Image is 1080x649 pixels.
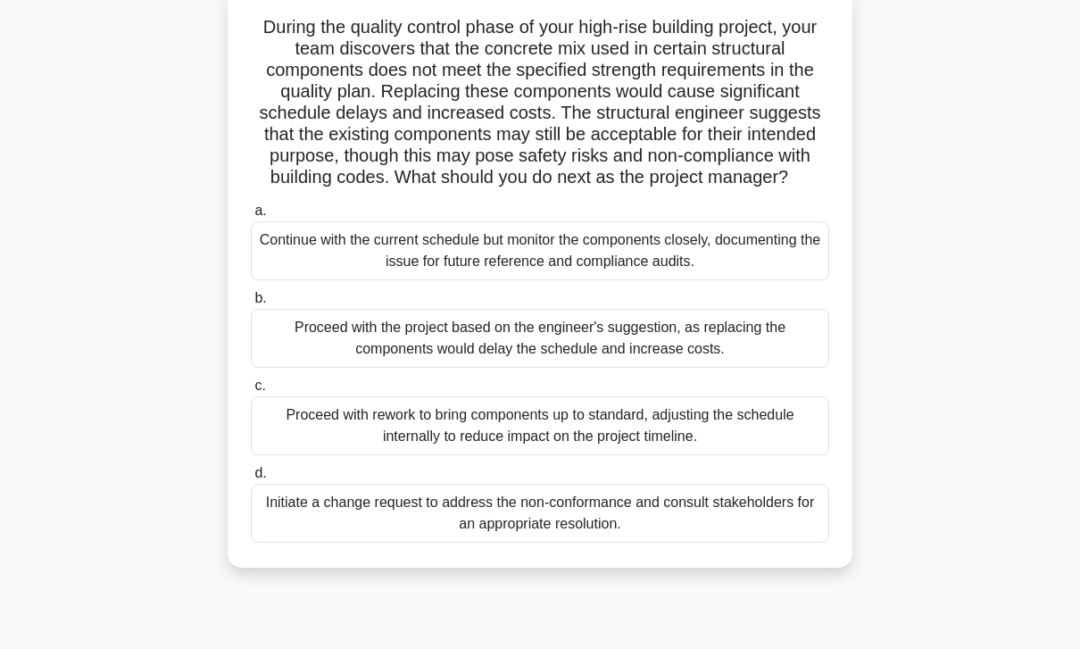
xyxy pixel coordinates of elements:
[254,290,266,305] span: b.
[251,396,829,455] div: Proceed with rework to bring components up to standard, adjusting the schedule internally to redu...
[251,221,829,280] div: Continue with the current schedule but monitor the components closely, documenting the issue for ...
[254,378,265,393] span: c.
[251,309,829,368] div: Proceed with the project based on the engineer's suggestion, as replacing the components would de...
[249,16,831,189] h5: During the quality control phase of your high-rise building project, your team discovers that the...
[254,465,266,480] span: d.
[251,484,829,543] div: Initiate a change request to address the non-conformance and consult stakeholders for an appropri...
[254,203,266,218] span: a.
